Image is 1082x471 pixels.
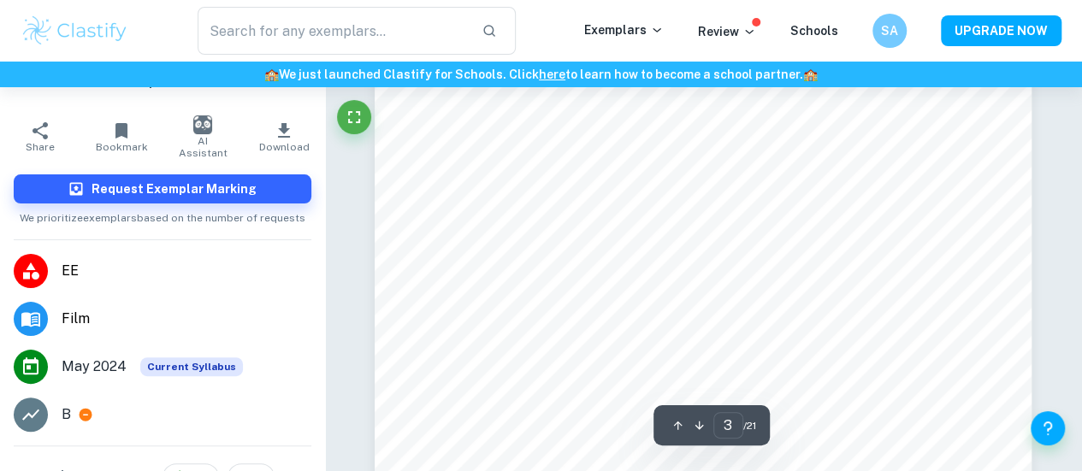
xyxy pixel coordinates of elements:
p: Review [698,22,756,41]
button: Fullscreen [337,100,371,134]
img: Clastify logo [21,14,129,48]
span: Bookmark [96,141,148,153]
span: AI Assistant [173,135,234,159]
button: UPGRADE NOW [941,15,1061,46]
span: Film [62,309,311,329]
span: We prioritize exemplars based on the number of requests [20,203,305,226]
span: Current Syllabus [140,357,243,376]
span: Download [259,141,310,153]
button: Help and Feedback [1031,411,1065,445]
span: EE [62,261,311,281]
p: B [62,404,71,425]
h6: We just launched Clastify for Schools. Click to learn how to become a school partner. [3,65,1079,84]
div: This exemplar is based on the current syllabus. Feel free to refer to it for inspiration/ideas wh... [140,357,243,376]
h6: Request Exemplar Marking [92,180,257,198]
p: Exemplars [584,21,664,39]
button: AI Assistant [163,113,244,161]
span: 🏫 [264,68,279,81]
input: Search for any exemplars... [198,7,468,55]
span: Share [26,141,55,153]
h6: SA [880,21,900,40]
button: Download [244,113,325,161]
button: Request Exemplar Marking [14,174,311,203]
button: Bookmark [81,113,163,161]
button: SA [872,14,907,48]
span: 🏫 [803,68,818,81]
a: here [539,68,565,81]
span: / 21 [743,418,756,433]
span: May 2024 [62,356,127,377]
a: Schools [790,24,838,38]
img: AI Assistant [193,115,212,134]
